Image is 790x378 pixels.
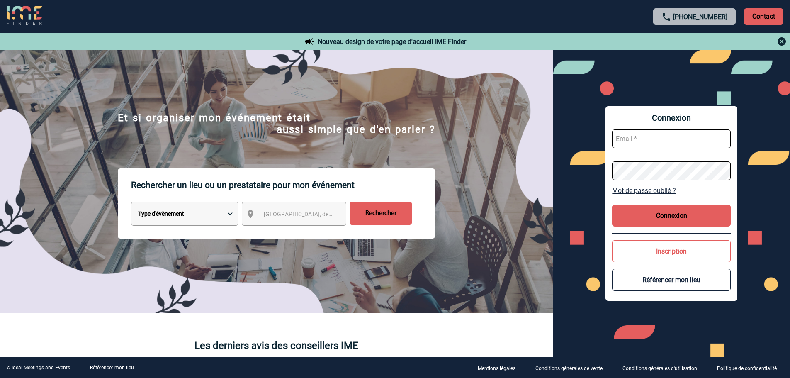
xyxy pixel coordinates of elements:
input: Rechercher [350,202,412,225]
p: Rechercher un lieu ou un prestataire pour mon événement [131,168,435,202]
a: [PHONE_NUMBER] [673,13,727,21]
button: Inscription [612,240,731,262]
a: Conditions générales d'utilisation [616,364,710,372]
span: [GEOGRAPHIC_DATA], département, région... [264,211,379,217]
p: Contact [744,8,783,25]
img: call-24-px.png [661,12,671,22]
button: Connexion [612,205,731,227]
div: © Ideal Meetings and Events [7,365,70,371]
span: Connexion [612,113,731,123]
a: Mentions légales [471,364,529,372]
a: Conditions générales de vente [529,364,616,372]
p: Mentions légales [478,366,515,371]
a: Politique de confidentialité [710,364,790,372]
p: Conditions générales d'utilisation [622,366,697,371]
a: Mot de passe oublié ? [612,187,731,195]
a: Référencer mon lieu [90,365,134,371]
button: Référencer mon lieu [612,269,731,291]
p: Politique de confidentialité [717,366,777,371]
input: Email * [612,129,731,148]
p: Conditions générales de vente [535,366,603,371]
